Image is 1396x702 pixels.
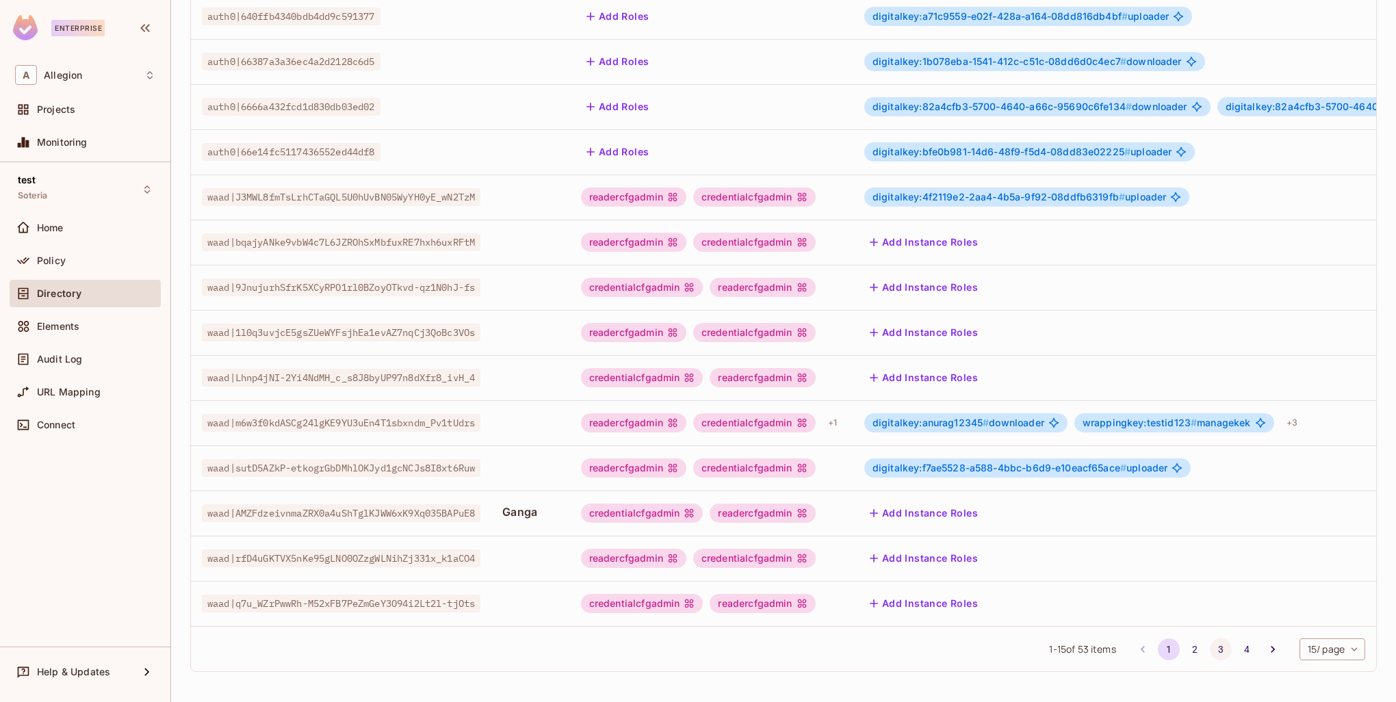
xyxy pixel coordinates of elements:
span: Monitoring [37,137,88,148]
span: waad|1l0q3uvjcE5gsZUeWYFsjhEa1evAZ7nqCj3QoBc3VOs [202,324,480,341]
span: # [1122,10,1128,22]
span: waad|bqajyANke9vbW4c7L6JZROhSxMbfuxRE7hxh6uxRFtM [202,233,480,251]
span: auth0|6666a432fcd1d830db03ed02 [202,98,380,116]
button: Add Roles [581,96,655,118]
div: readercfgadmin [581,233,686,252]
div: credentialcfgadmin [693,233,816,252]
div: readercfgadmin [710,504,815,523]
button: Add Roles [581,51,655,73]
span: # [1126,101,1132,112]
span: digitalkey:f7ae5528-a588-4bbc-b6d9-e10eacf65ace [872,462,1126,473]
button: Add Instance Roles [864,367,983,389]
span: # [1124,146,1130,157]
span: downloader [872,417,1044,428]
span: downloader [872,56,1182,67]
span: downloader [872,101,1187,112]
span: waad|AMZFdzeivnmaZRX0a4uShTglKJWW6xK9Xq035BAPuE8 [202,504,480,522]
button: Add Instance Roles [864,547,983,569]
span: digitalkey:82a4cfb3-5700-4640-a66c-95690c6fe134 [872,101,1132,112]
button: Add Instance Roles [864,322,983,343]
span: auth0|640ffb4340bdb4dd9c591377 [202,8,380,25]
span: Ganga [502,504,559,519]
span: uploader [872,11,1169,22]
div: credentialcfgadmin [693,549,816,568]
div: credentialcfgadmin [581,504,703,523]
div: + 1 [823,412,842,434]
div: readercfgadmin [581,187,686,207]
img: SReyMgAAAABJRU5ErkJggg== [13,15,38,40]
span: waad|q7u_WZrPwwRh-M52xFB7PeZmGeY3O94i2Lt2l-tjOts [202,595,480,612]
span: # [1119,191,1125,203]
span: waad|J3MWL8fmTsLrhCTaGQL5U0hUvBN05WyYH0yE_wN2TzM [202,188,480,206]
div: credentialcfgadmin [581,594,703,613]
span: # [1191,417,1197,428]
div: readercfgadmin [581,549,686,568]
button: Go to page 4 [1236,638,1258,660]
div: readercfgadmin [710,368,815,387]
button: Add Roles [581,141,655,163]
span: managekek [1083,417,1251,428]
span: Policy [37,255,66,266]
span: 1 - 15 of 53 items [1049,642,1115,657]
div: + 3 [1281,412,1303,434]
span: # [1120,55,1126,67]
span: digitalkey:1b078eba-1541-412c-c51c-08dd6d0c4ec7 [872,55,1126,67]
div: credentialcfgadmin [693,458,816,478]
span: digitalkey:bfe0b981-14d6-48f9-f5d4-08dd83e02225 [872,146,1130,157]
button: Go to page 2 [1184,638,1206,660]
span: digitalkey:4f2119e2-2aa4-4b5a-9f92-08ddfb6319fb [872,191,1125,203]
button: Go to next page [1262,638,1284,660]
span: uploader [872,192,1166,203]
span: Elements [37,321,79,332]
span: # [1120,462,1126,473]
span: waad|rfD4uGKTVX5nKe95gLNO0OZzgWLNihZj331x_k1aCO4 [202,549,480,567]
button: Add Instance Roles [864,502,983,524]
button: Go to page 3 [1210,638,1232,660]
div: credentialcfgadmin [581,278,703,297]
span: waad|m6w3f0kdASCg24lgKE9YU3uEn4T1sbxndm_Pv1tUdrs [202,414,480,432]
span: URL Mapping [37,387,101,398]
div: readercfgadmin [581,413,686,432]
div: readercfgadmin [581,458,686,478]
div: credentialcfgadmin [581,368,703,387]
span: test [18,174,36,185]
div: credentialcfgadmin [693,187,816,207]
span: waad|sutD5AZkP-etkogrGbDMhlOKJyd1gcNCJs8I8xt6Ruw [202,459,480,477]
span: wrappingkey:testid123 [1083,417,1197,428]
span: Directory [37,288,81,299]
span: uploader [872,463,1167,473]
span: Home [37,222,64,233]
button: Add Instance Roles [864,276,983,298]
span: auth0|66e14fc5117436552ed44df8 [202,143,380,161]
span: digitalkey:anurag12345 [872,417,989,428]
span: uploader [872,146,1172,157]
button: Add Instance Roles [864,231,983,253]
span: waad|Lhnp4jNI-2Yi4NdMH_c_s8J8byUP97n8dXfr8_ivH_4 [202,369,480,387]
button: Add Instance Roles [864,593,983,614]
span: Soteria [18,190,47,201]
span: Help & Updates [37,666,110,677]
div: credentialcfgadmin [693,413,816,432]
span: Connect [37,419,75,430]
div: credentialcfgadmin [693,323,816,342]
div: 15 / page [1300,638,1365,660]
div: Enterprise [51,20,105,36]
div: readercfgadmin [581,323,686,342]
span: Workspace: Allegion [44,70,82,81]
button: page 1 [1158,638,1180,660]
button: Add Roles [581,5,655,27]
span: Audit Log [37,354,82,365]
span: waad|9JnujurhSfrK5XCyRPO1rl0BZoyOTkvd-qz1N0hJ-fs [202,278,480,296]
span: auth0|66387a3a36ec4a2d2128c6d5 [202,53,380,70]
span: Projects [37,104,75,115]
span: A [15,65,37,85]
div: readercfgadmin [710,278,815,297]
nav: pagination navigation [1130,638,1286,660]
span: # [983,417,989,428]
span: digitalkey:a71c9559-e02f-428a-a164-08dd816db4bf [872,10,1128,22]
div: readercfgadmin [710,594,815,613]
